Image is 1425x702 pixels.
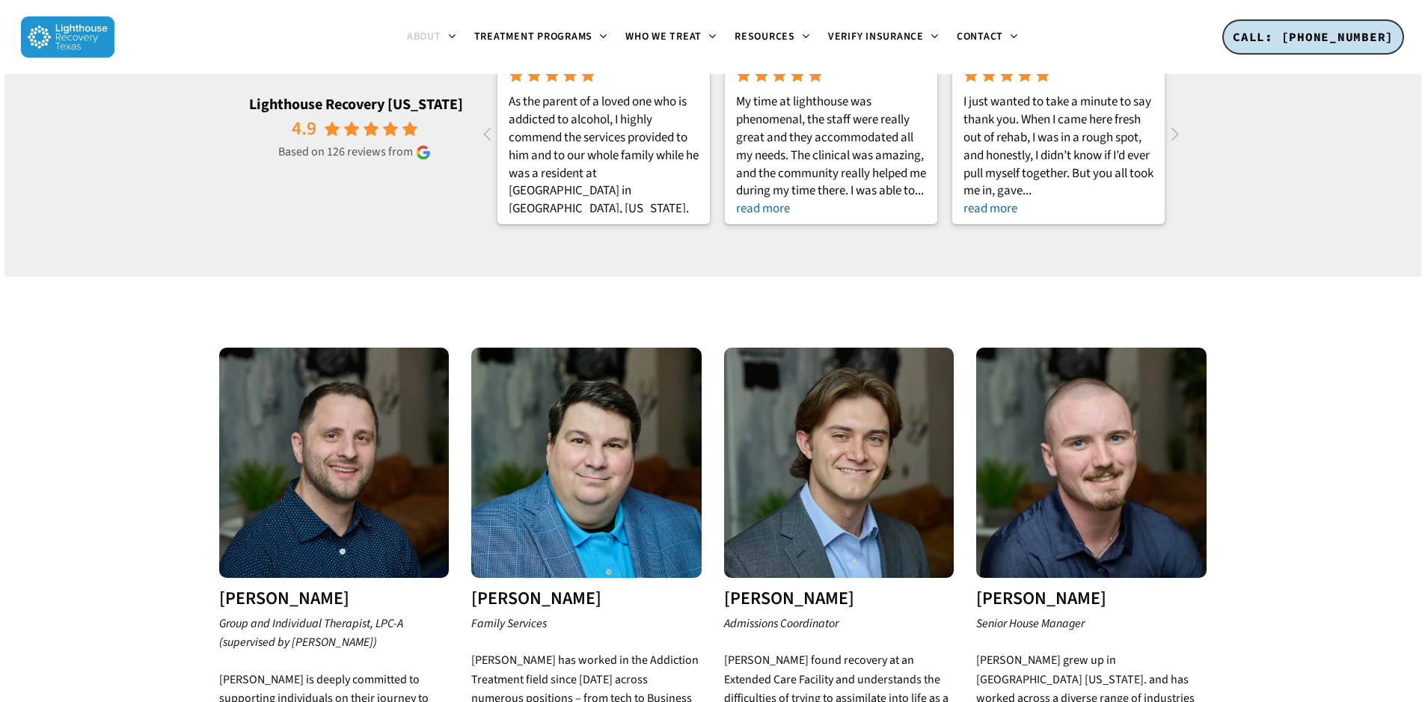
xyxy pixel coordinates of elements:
a: Verify Insurance [819,31,948,43]
a: CALL: [PHONE_NUMBER] [1222,19,1404,55]
em: Family Services [471,615,547,632]
a: Contact [948,31,1027,43]
rp-readmore: read more [963,200,1153,218]
span: Treatment Programs [474,29,593,44]
span: Resources [735,29,795,44]
rp-s: ... [915,182,924,200]
a: Who We Treat [616,31,726,43]
span: Verify Insurance [828,29,924,44]
h3: [PERSON_NAME] [471,589,702,609]
h3: [PERSON_NAME] [976,589,1207,609]
h3: [PERSON_NAME] [219,589,450,609]
rp-review-text: My time at lighthouse was phenomenal, the staff were really great and they accommodated all my ne... [736,93,926,213]
a: Treatment Programs [465,31,617,43]
span: About [407,29,441,44]
rp-name: Lighthouse Recovery [US_STATE] [238,94,475,115]
span: Who We Treat [625,29,702,44]
rp-rating: 4.9 [292,115,316,142]
em: Admissions Coordinator [724,615,839,632]
em: Group and Individual Therapist, LPC-A (supervised by [PERSON_NAME]) [219,615,403,651]
rp-review-text: As the parent of a loved one who is addicted to alcohol, I highly commend the services provided t... [509,93,699,213]
rp-s: ... [1023,182,1032,200]
rp-review-text: I just wanted to take a minute to say thank you. When I came here fresh out of rehab, I was in a ... [963,93,1153,213]
img: Lighthouse Recovery Texas [21,16,114,58]
span: CALL: [PHONE_NUMBER] [1233,29,1394,44]
a: About [398,31,465,43]
h3: [PERSON_NAME] [724,589,954,609]
rp-readmore: read more [736,200,926,218]
rp-based: Based on 126 reviews from [238,144,475,160]
em: Senior House Manager [976,615,1085,632]
span: Contact [957,29,1003,44]
a: Resources [726,31,819,43]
